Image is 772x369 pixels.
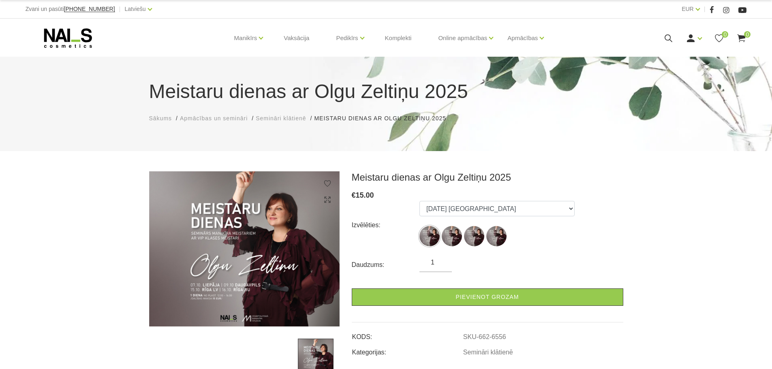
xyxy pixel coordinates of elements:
span: 0 [744,31,751,38]
a: Komplekti [379,19,418,58]
span: € [352,191,356,199]
a: Semināri klātienē [463,349,513,356]
a: [PHONE_NUMBER] [64,6,115,12]
img: ... [419,226,440,246]
a: Latviešu [125,4,146,14]
a: SKU-662-6556 [463,333,506,341]
a: 0 [736,33,746,43]
span: 0 [722,31,728,38]
a: 0 [714,33,724,43]
img: ... [464,226,484,246]
td: Kategorijas: [352,342,463,357]
span: Sākums [149,115,172,122]
h1: Meistaru dienas ar Olgu Zeltiņu 2025 [149,77,623,106]
td: KODS: [352,326,463,342]
img: ... [149,171,340,326]
div: Izvēlēties: [352,219,420,232]
a: Manikīrs [234,22,257,54]
a: Vaksācija [277,19,316,58]
li: Meistaru dienas ar Olgu Zeltiņu 2025 [314,114,454,123]
span: | [119,4,121,14]
a: Online apmācības [438,22,487,54]
a: Sākums [149,114,172,123]
a: Pievienot grozam [352,288,623,306]
div: Zvani un pasūti [26,4,115,14]
span: Apmācības un semināri [180,115,248,122]
a: EUR [682,4,694,14]
a: Semināri klātienē [256,114,306,123]
img: ... [442,226,462,246]
span: 15.00 [356,191,374,199]
span: Semināri klātienē [256,115,306,122]
a: Apmācības [507,22,538,54]
img: ... [486,226,507,246]
h3: Meistaru dienas ar Olgu Zeltiņu 2025 [352,171,623,183]
span: | [704,4,706,14]
a: Pedikīrs [336,22,358,54]
div: Daudzums: [352,258,420,271]
a: Apmācības un semināri [180,114,248,123]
